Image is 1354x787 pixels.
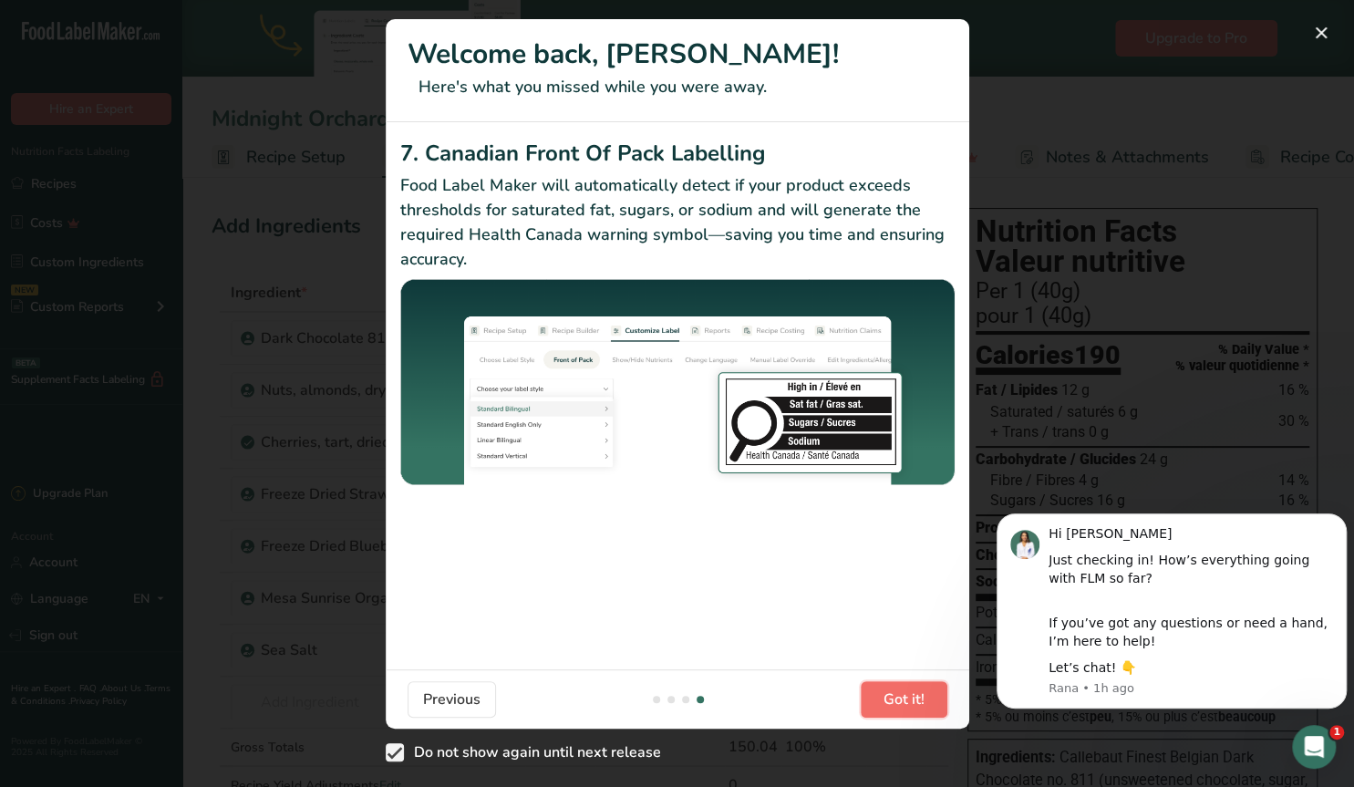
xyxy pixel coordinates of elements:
[1329,725,1344,740] span: 1
[989,497,1354,720] iframe: Intercom notifications message
[884,689,925,710] span: Got it!
[861,681,947,718] button: Got it!
[423,689,481,710] span: Previous
[408,34,947,75] h1: Welcome back, [PERSON_NAME]!
[1292,725,1336,769] iframe: Intercom live chat
[400,279,955,488] img: Canadian Front Of Pack Labelling
[408,75,947,99] p: Here's what you missed while you were away.
[400,137,955,170] h2: 7. Canadian Front Of Pack Labelling
[400,173,955,272] p: Food Label Maker will automatically detect if your product exceeds thresholds for saturated fat, ...
[408,681,496,718] button: Previous
[404,743,661,761] span: Do not show again until next release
